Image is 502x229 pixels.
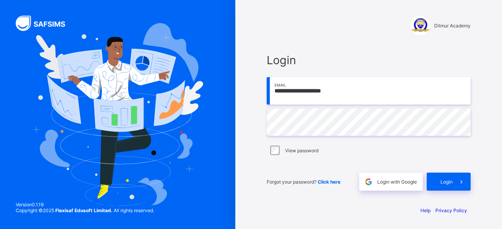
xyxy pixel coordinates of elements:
img: Hero Image [32,23,203,206]
img: google.396cfc9801f0270233282035f929180a.svg [364,177,373,186]
span: Copyright © 2025 All rights reserved. [16,207,154,213]
strong: Flexisaf Edusoft Limited. [55,207,113,213]
span: Forgot your password? [267,179,340,185]
span: Version 0.1.19 [16,202,154,207]
img: SAFSIMS Logo [16,16,75,31]
a: Help [420,207,431,213]
a: Privacy Policy [435,207,467,213]
span: Login [267,53,471,67]
span: Login [440,179,453,185]
label: View password [285,148,318,153]
a: Click here [318,179,340,185]
span: Ditmur Academy [434,23,471,29]
span: Login with Google [377,179,417,185]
